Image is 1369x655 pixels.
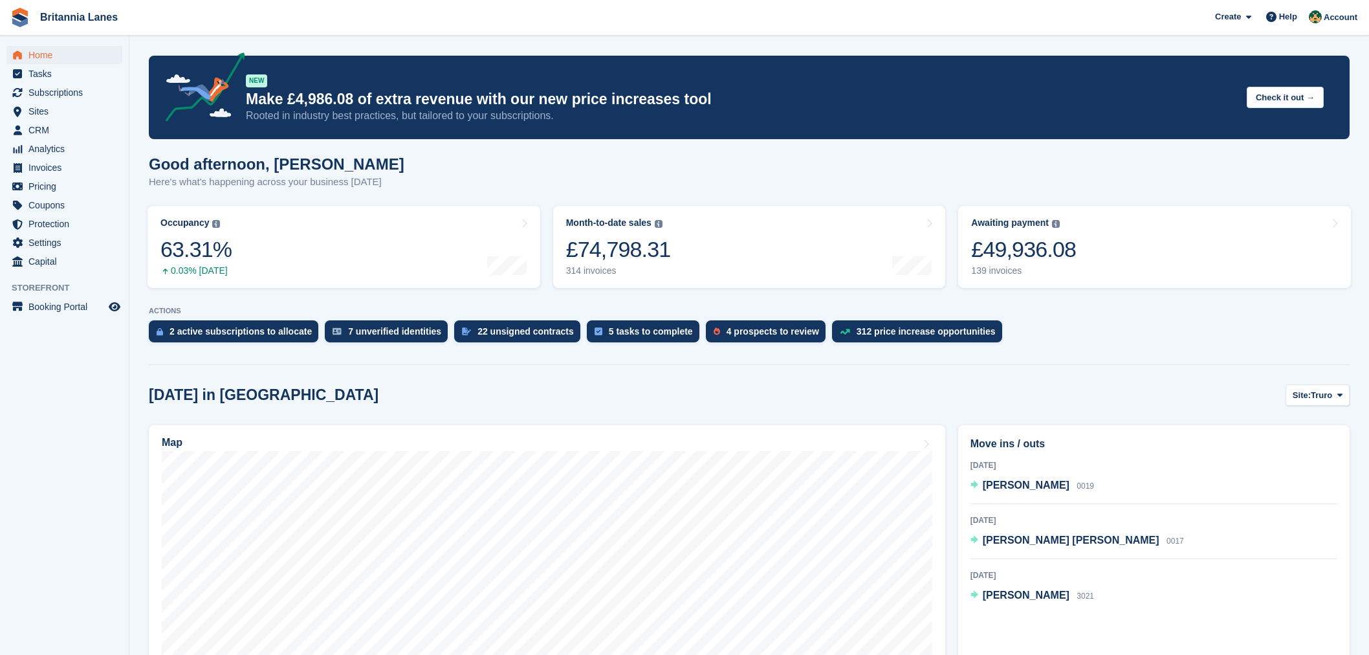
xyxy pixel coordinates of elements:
a: menu [6,196,122,214]
div: [DATE] [970,460,1337,471]
span: [PERSON_NAME] [PERSON_NAME] [983,535,1159,546]
a: 7 unverified identities [325,320,454,349]
span: Protection [28,215,106,233]
a: menu [6,234,122,252]
h1: Good afternoon, [PERSON_NAME] [149,155,404,173]
a: Occupancy 63.31% 0.03% [DATE] [148,206,540,288]
a: 5 tasks to complete [587,320,706,349]
p: ACTIONS [149,307,1350,315]
a: Preview store [107,299,122,315]
span: Subscriptions [28,83,106,102]
a: Awaiting payment £49,936.08 139 invoices [958,206,1351,288]
div: £49,936.08 [971,236,1076,263]
button: Site: Truro [1286,384,1350,406]
div: 4 prospects to review [727,326,819,337]
span: Capital [28,252,106,271]
span: Truro [1311,389,1332,402]
p: Make £4,986.08 of extra revenue with our new price increases tool [246,90,1236,109]
div: 2 active subscriptions to allocate [170,326,312,337]
div: [DATE] [970,515,1337,526]
a: menu [6,252,122,271]
img: icon-info-grey-7440780725fd019a000dd9b08b2336e03edf1995a4989e88bcd33f0948082b44.svg [1052,220,1060,228]
a: menu [6,177,122,195]
span: Tasks [28,65,106,83]
span: Site: [1293,389,1311,402]
span: CRM [28,121,106,139]
div: 312 price increase opportunities [857,326,996,337]
img: verify_identity-adf6edd0f0f0b5bbfe63781bf79b02c33cf7c696d77639b501bdc392416b5a36.svg [333,327,342,335]
img: icon-info-grey-7440780725fd019a000dd9b08b2336e03edf1995a4989e88bcd33f0948082b44.svg [212,220,220,228]
img: price-adjustments-announcement-icon-8257ccfd72463d97f412b2fc003d46551f7dbcb40ab6d574587a9cd5c0d94... [155,52,245,126]
span: 0019 [1077,482,1094,491]
div: 63.31% [160,236,232,263]
a: 2 active subscriptions to allocate [149,320,325,349]
div: NEW [246,74,267,87]
div: 22 unsigned contracts [477,326,574,337]
span: Booking Portal [28,298,106,316]
span: Storefront [12,282,129,294]
button: Check it out → [1247,87,1324,108]
img: prospect-51fa495bee0391a8d652442698ab0144808aea92771e9ea1ae160a38d050c398.svg [714,327,720,335]
span: 3021 [1077,592,1094,601]
span: Settings [28,234,106,252]
img: icon-info-grey-7440780725fd019a000dd9b08b2336e03edf1995a4989e88bcd33f0948082b44.svg [655,220,663,228]
span: 0017 [1166,537,1184,546]
img: active_subscription_to_allocate_icon-d502201f5373d7db506a760aba3b589e785aa758c864c3986d89f69b8ff3... [157,327,163,336]
span: Create [1215,10,1241,23]
span: [PERSON_NAME] [983,480,1069,491]
div: 139 invoices [971,265,1076,276]
div: [DATE] [970,570,1337,581]
span: Coupons [28,196,106,214]
a: menu [6,140,122,158]
p: Rooted in industry best practices, but tailored to your subscriptions. [246,109,1236,123]
a: Month-to-date sales £74,798.31 314 invoices [553,206,946,288]
a: Britannia Lanes [35,6,123,28]
a: 4 prospects to review [706,320,832,349]
span: Pricing [28,177,106,195]
img: task-75834270c22a3079a89374b754ae025e5fb1db73e45f91037f5363f120a921f8.svg [595,327,602,335]
a: menu [6,83,122,102]
h2: Map [162,437,182,449]
a: menu [6,121,122,139]
p: Here's what's happening across your business [DATE] [149,175,404,190]
img: stora-icon-8386f47178a22dfd0bd8f6a31ec36ba5ce8667c1dd55bd0f319d3a0aa187defe.svg [10,8,30,27]
span: Invoices [28,159,106,177]
span: Help [1279,10,1297,23]
div: £74,798.31 [566,236,671,263]
a: menu [6,102,122,120]
a: [PERSON_NAME] [PERSON_NAME] 0017 [970,533,1184,550]
div: 314 invoices [566,265,671,276]
div: 0.03% [DATE] [160,265,232,276]
h2: [DATE] in [GEOGRAPHIC_DATA] [149,386,378,404]
a: 22 unsigned contracts [454,320,587,349]
span: Home [28,46,106,64]
a: menu [6,215,122,233]
span: Account [1324,11,1357,24]
h2: Move ins / outs [970,436,1337,452]
div: 7 unverified identities [348,326,441,337]
img: Nathan Kellow [1309,10,1322,23]
div: Occupancy [160,217,209,228]
a: menu [6,298,122,316]
span: [PERSON_NAME] [983,590,1069,601]
span: Analytics [28,140,106,158]
img: contract_signature_icon-13c848040528278c33f63329250d36e43548de30e8caae1d1a13099fd9432cc5.svg [462,327,471,335]
div: Awaiting payment [971,217,1049,228]
a: [PERSON_NAME] 3021 [970,588,1094,605]
a: menu [6,159,122,177]
span: Sites [28,102,106,120]
div: 5 tasks to complete [609,326,693,337]
img: price_increase_opportunities-93ffe204e8149a01c8c9dc8f82e8f89637d9d84a8eef4429ea346261dce0b2c0.svg [840,329,850,335]
a: menu [6,65,122,83]
a: 312 price increase opportunities [832,320,1009,349]
a: [PERSON_NAME] 0019 [970,478,1094,494]
a: menu [6,46,122,64]
div: Month-to-date sales [566,217,652,228]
